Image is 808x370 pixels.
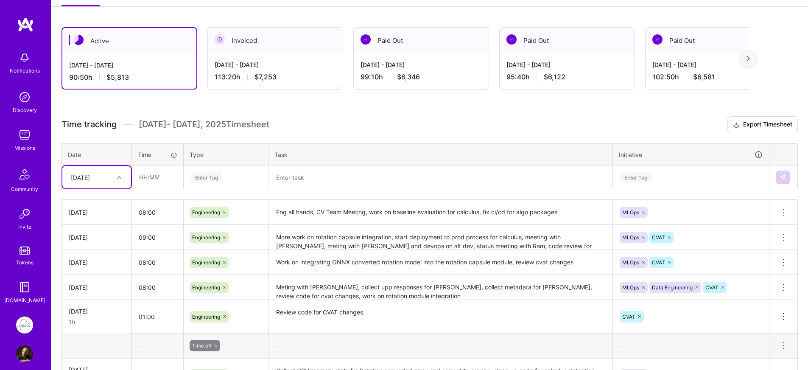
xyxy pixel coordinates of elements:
div: Missions [14,143,35,152]
div: 102:50 h [652,73,774,81]
span: Engineering [192,284,220,291]
span: [DATE] - [DATE] , 2025 Timesheet [139,119,269,130]
span: CVAT [652,234,665,241]
div: [DATE] - [DATE] [506,60,628,69]
span: $5,813 [106,73,129,82]
div: 90:50 h [69,73,190,82]
input: HH:MM [132,251,183,274]
img: guide book [16,279,33,296]
div: 99:10 h [361,73,482,81]
img: Active [73,35,84,45]
div: 95:40 h [506,73,628,81]
span: Engineering [192,259,220,266]
button: Export Timesheet [727,116,798,133]
input: HH:MM [132,226,183,249]
div: Notifications [10,66,40,75]
span: Engineering [192,234,220,241]
div: Invoiced [208,28,343,53]
textarea: Review code for CVAT changes [269,301,612,333]
img: User Avatar [16,345,33,362]
div: [DATE] - [DATE] [361,60,482,69]
div: [DOMAIN_NAME] [4,296,45,305]
div: Discovery [13,106,37,115]
th: Type [184,143,268,165]
span: Time off [192,342,212,349]
span: Data Engineering [652,284,693,291]
img: Submit [780,174,786,181]
input: HH:MM [132,166,183,188]
span: $6,122 [544,73,565,81]
div: Enter Tag [620,171,651,184]
span: CVAT [652,259,665,266]
img: tokens [20,247,30,255]
a: User Avatar [14,345,35,362]
div: Paid Out [500,28,635,53]
div: Active [62,28,196,54]
div: [DATE] [69,307,125,316]
th: Task [268,143,613,165]
div: Paid Out [354,28,489,53]
img: teamwork [16,126,33,143]
img: Community [14,164,35,185]
span: Engineering [192,209,220,216]
span: $7,253 [254,73,277,81]
div: Tokens [16,258,34,267]
div: [DATE] [71,173,90,182]
textarea: Meting with [PERSON_NAME], collect upp responses for [PERSON_NAME], collect metadata for [PERSON_... [269,276,612,299]
textarea: More work on rotation capsule integration, start deployment to prod process for calculus, meeting... [269,226,612,249]
div: [DATE] [69,233,125,242]
img: discovery [16,89,33,106]
div: — [268,334,612,357]
div: Paid Out [646,28,780,53]
input: HH:MM [132,201,183,224]
div: — [132,334,183,357]
span: MLOps [622,259,639,266]
input: HH:MM [132,306,183,328]
img: Invite [16,205,33,222]
img: Invoiced [215,34,225,45]
span: MLOps [622,209,639,216]
img: bell [16,49,33,66]
img: right [746,56,750,62]
div: [DATE] - [DATE] [69,61,190,70]
a: Pearl: ML Engineering Team [14,317,35,334]
textarea: Work on integrating ONNX converted rotation model into the rotation capsule module, review cvat c... [269,251,612,274]
span: $6,346 [397,73,420,81]
img: Paid Out [652,34,663,45]
img: Pearl: ML Engineering Team [16,317,33,334]
span: MLOps [622,234,639,241]
div: — [613,334,769,357]
span: Engineering [192,314,220,320]
th: Date [62,143,132,165]
div: Invite [18,222,31,231]
img: Paid Out [361,34,371,45]
img: logo [17,17,34,32]
div: [DATE] - [DATE] [215,60,336,69]
span: Time tracking [62,119,117,130]
div: [DATE] [69,283,125,292]
div: 113:20 h [215,73,336,81]
div: Community [11,185,38,193]
div: [DATE] [69,208,125,217]
span: CVAT [622,314,635,320]
div: Time [138,150,177,159]
div: [DATE] [69,258,125,267]
div: Initiative [619,150,763,160]
textarea: Eng all hands, CV Team Meeting, work on baseline evaluation for calculus, fix ci/cd for algo pack... [269,201,612,224]
span: MLOps [622,284,639,291]
i: icon Chevron [117,175,121,179]
input: HH:MM [132,276,183,299]
span: $6,581 [693,73,715,81]
i: icon Download [733,121,740,129]
div: 1h [69,317,125,326]
span: CVAT [705,284,719,291]
img: Paid Out [506,34,517,45]
div: Enter Tag [191,171,222,184]
div: [DATE] - [DATE] [652,60,774,69]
